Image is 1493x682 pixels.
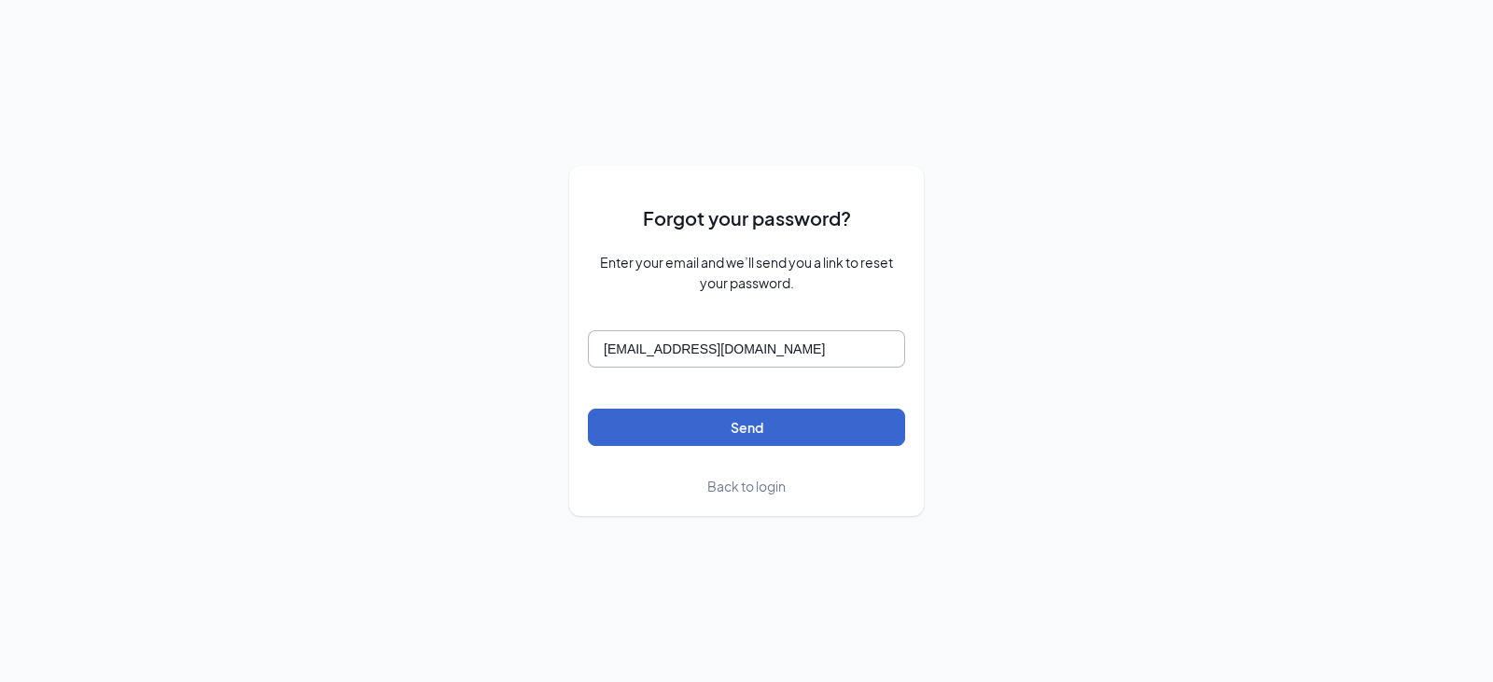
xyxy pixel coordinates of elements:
[588,409,905,446] button: Send
[643,203,851,232] span: Forgot your password?
[588,252,905,293] span: Enter your email and we’ll send you a link to reset your password.
[707,478,786,494] span: Back to login
[707,476,786,497] a: Back to login
[588,330,905,368] input: Email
